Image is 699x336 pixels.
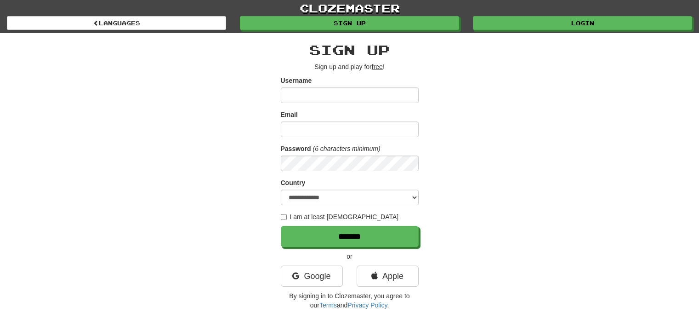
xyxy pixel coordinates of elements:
[281,76,312,85] label: Username
[281,110,298,119] label: Email
[281,62,419,71] p: Sign up and play for !
[281,212,399,221] label: I am at least [DEMOGRAPHIC_DATA]
[313,145,381,152] em: (6 characters minimum)
[240,16,459,30] a: Sign up
[347,301,387,309] a: Privacy Policy
[473,16,692,30] a: Login
[281,252,419,261] p: or
[281,214,287,220] input: I am at least [DEMOGRAPHIC_DATA]
[357,266,419,287] a: Apple
[372,63,383,70] u: free
[319,301,337,309] a: Terms
[281,178,306,187] label: Country
[281,266,343,287] a: Google
[281,144,311,153] label: Password
[7,16,226,30] a: Languages
[281,42,419,58] h2: Sign up
[281,291,419,310] p: By signing in to Clozemaster, you agree to our and .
